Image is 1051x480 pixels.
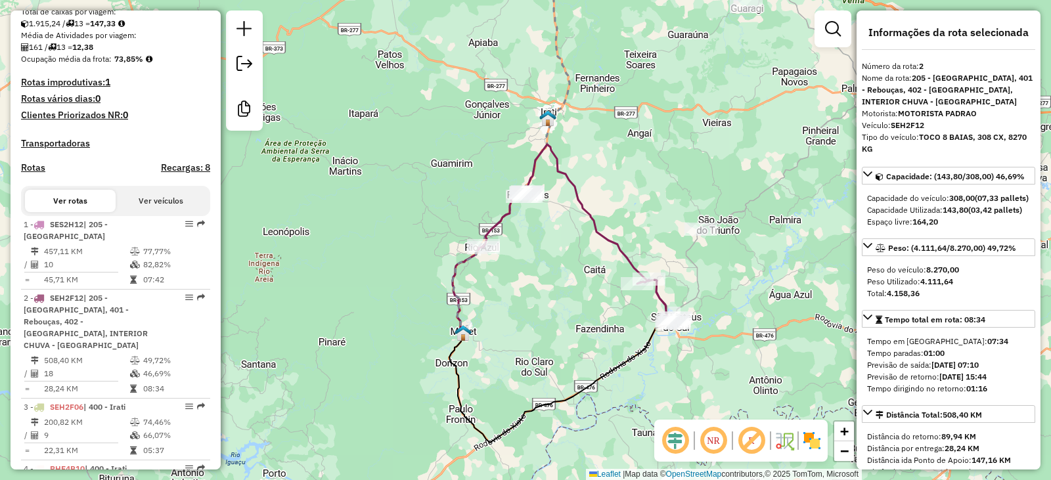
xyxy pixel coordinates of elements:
[21,77,210,88] h4: Rotas improdutivas:
[660,425,691,456] span: Ocultar deslocamento
[867,359,1030,371] div: Previsão de saída:
[887,288,920,298] strong: 4.158,36
[31,261,39,269] i: Total de Atividades
[939,372,987,382] strong: [DATE] 15:44
[820,16,846,42] a: Exibir filtros
[31,370,39,378] i: Total de Atividades
[24,293,148,350] span: | 205 - [GEOGRAPHIC_DATA], 401 - Rebouças, 402 - [GEOGRAPHIC_DATA], INTERIOR CHUVA - [GEOGRAPHIC_...
[143,245,205,258] td: 77,77%
[143,382,205,395] td: 08:34
[919,61,924,71] strong: 2
[589,469,621,479] a: Leaflet
[888,243,1016,253] span: Peso: (4.111,64/8.270,00) 49,72%
[197,403,205,410] em: Rota exportada
[130,431,140,439] i: % de utilização da cubagem
[43,416,129,429] td: 200,82 KM
[143,429,205,442] td: 66,07%
[143,367,205,380] td: 46,69%
[24,464,127,473] span: 4 -
[912,217,938,227] strong: 164,20
[666,469,722,479] a: OpenStreetMap
[130,385,137,393] i: Tempo total em rota
[31,431,39,439] i: Total de Atividades
[867,336,1030,347] div: Tempo em [GEOGRAPHIC_DATA]:
[801,430,822,451] img: Exibir/Ocultar setores
[867,347,1030,359] div: Tempo paradas:
[926,265,959,274] strong: 8.270,00
[24,444,30,457] td: =
[197,220,205,228] em: Rota exportada
[862,131,1035,155] div: Tipo do veículo:
[862,310,1035,328] a: Tempo total em rota: 08:34
[24,293,148,350] span: 2 -
[21,20,29,28] i: Cubagem total roteirizado
[43,354,129,367] td: 508,40 KM
[840,423,849,439] span: +
[50,219,83,229] span: SES2H12
[143,273,205,286] td: 07:42
[862,120,1035,131] div: Veículo:
[862,405,1035,423] a: Distância Total:508,40 KM
[31,357,39,364] i: Distância Total
[48,43,56,51] i: Total de rotas
[130,248,140,255] i: % de utilização do peso
[862,26,1035,39] h4: Informações da rota selecionada
[24,273,30,286] td: =
[862,73,1033,106] strong: 205 - [GEOGRAPHIC_DATA], 401 - Rebouças, 402 - [GEOGRAPHIC_DATA], INTERIOR CHUVA - [GEOGRAPHIC_DATA]
[867,454,1030,466] div: Distância ida Ponto de Apoio:
[146,55,152,63] em: Média calculada utilizando a maior ocupação (%Peso ou %Cubagem) de cada rota da sessão. Rotas cro...
[943,410,982,420] span: 508,40 KM
[21,30,210,41] div: Média de Atividades por viagem:
[943,205,968,215] strong: 143,80
[185,294,193,301] em: Opções
[197,464,205,472] em: Rota exportada
[623,469,625,479] span: |
[185,220,193,228] em: Opções
[24,258,30,271] td: /
[862,238,1035,256] a: Peso: (4.111,64/8.270,00) 49,72%
[21,6,210,18] div: Total de caixas por viagem:
[24,382,30,395] td: =
[21,54,112,64] span: Ocupação média da frota:
[43,273,129,286] td: 45,71 KM
[840,443,849,459] span: −
[24,367,30,380] td: /
[586,469,862,480] div: Map data © contributors,© 2025 TomTom, Microsoft
[834,441,854,461] a: Zoom out
[66,20,74,28] i: Total de rotas
[143,354,205,367] td: 49,72%
[21,138,210,149] h4: Transportadoras
[43,258,129,271] td: 10
[972,455,1011,465] strong: 147,16 KM
[968,205,1022,215] strong: (03,42 pallets)
[21,93,210,104] h4: Rotas vários dias:
[867,371,1030,383] div: Previsão de retorno:
[43,429,129,442] td: 9
[966,383,987,393] strong: 01:16
[941,431,976,441] strong: 89,94 KM
[886,171,1025,181] span: Capacidade: (143,80/308,00) 46,69%
[31,248,39,255] i: Distância Total
[90,18,116,28] strong: 147,33
[987,336,1008,346] strong: 07:34
[862,72,1035,108] div: Nome da rota:
[116,190,206,212] button: Ver veículos
[95,93,101,104] strong: 0
[891,120,924,130] strong: SEH2F12
[21,110,210,121] h4: Clientes Priorizados NR:
[231,96,257,125] a: Criar modelo
[924,348,945,358] strong: 01:00
[862,259,1035,305] div: Peso: (4.111,64/8.270,00) 49,72%
[21,18,210,30] div: 1.915,24 / 13 =
[931,360,979,370] strong: [DATE] 07:10
[43,444,129,457] td: 22,31 KM
[114,54,143,64] strong: 73,85%
[867,288,1030,299] div: Total:
[143,258,205,271] td: 82,82%
[31,418,39,426] i: Distância Total
[143,416,205,429] td: 74,46%
[85,464,127,473] span: | 400 - Irati
[72,42,93,52] strong: 12,38
[123,109,128,121] strong: 0
[21,162,45,173] h4: Rotas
